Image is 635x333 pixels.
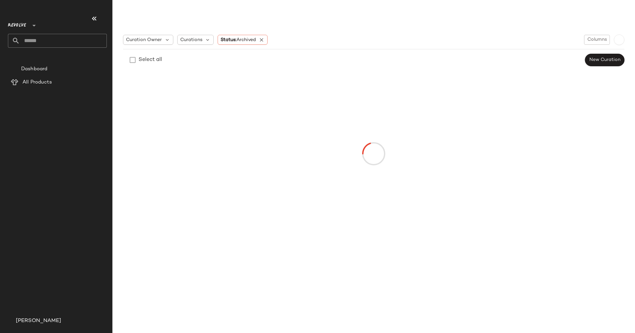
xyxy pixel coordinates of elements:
[21,65,47,73] span: Dashboard
[180,36,202,43] span: Curations
[589,57,620,63] span: New Curation
[139,56,162,64] div: Select all
[126,36,162,43] span: Curation Owner
[22,79,52,86] span: All Products
[584,35,610,45] button: Columns
[236,37,256,42] span: Archived
[16,317,61,325] span: [PERSON_NAME]
[585,54,624,66] button: New Curation
[221,36,256,43] span: Status:
[587,37,607,42] span: Columns
[8,18,26,30] span: Revolve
